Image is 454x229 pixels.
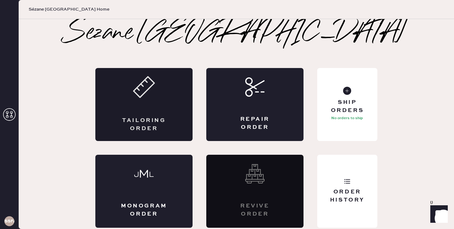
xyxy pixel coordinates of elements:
[231,115,279,131] div: Repair Order
[29,6,109,12] span: Sézane [GEOGRAPHIC_DATA] Home
[66,21,407,46] h2: Sezane [GEOGRAPHIC_DATA]
[322,188,372,204] div: Order History
[4,219,14,223] h3: SSFA
[120,117,168,132] div: Tailoring Order
[231,202,279,218] div: Revive order
[424,201,451,228] iframe: Front Chat
[206,155,303,228] div: Interested? Contact us at care@hemster.co
[120,202,168,218] div: Monogram Order
[322,99,372,114] div: Ship Orders
[331,114,363,122] p: No orders to ship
